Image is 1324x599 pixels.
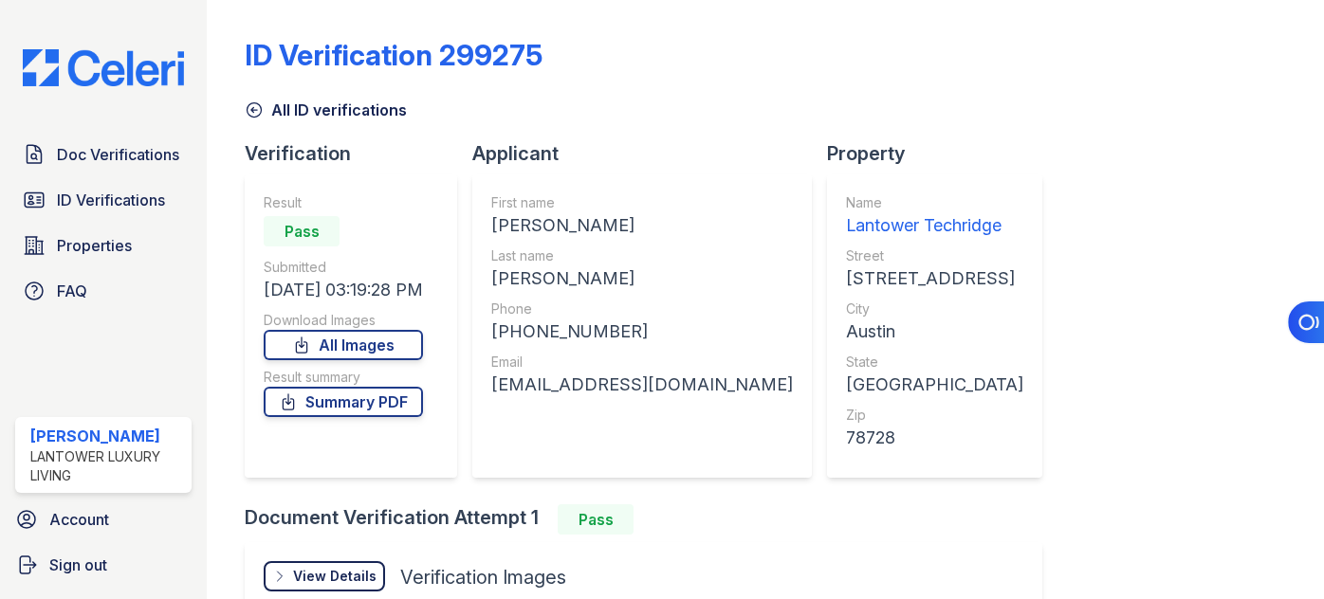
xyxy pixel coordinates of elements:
[491,318,793,345] div: [PHONE_NUMBER]
[491,246,793,265] div: Last name
[57,280,87,302] span: FAQ
[30,447,184,485] div: Lantower Luxury Living
[491,353,793,372] div: Email
[491,212,793,239] div: [PERSON_NAME]
[8,500,199,538] a: Account
[846,193,1023,212] div: Name
[400,564,566,590] div: Verification Images
[827,140,1057,167] div: Property
[264,368,423,387] div: Result summary
[1244,523,1305,580] iframe: chat widget
[491,372,793,398] div: [EMAIL_ADDRESS][DOMAIN_NAME]
[846,353,1023,372] div: State
[846,425,1023,451] div: 78728
[558,504,634,535] div: Pass
[264,216,340,246] div: Pass
[57,189,165,211] span: ID Verifications
[8,546,199,584] a: Sign out
[846,318,1023,345] div: Austin
[264,311,423,330] div: Download Images
[472,140,827,167] div: Applicant
[264,258,423,277] div: Submitted
[57,234,132,257] span: Properties
[491,299,793,318] div: Phone
[264,277,423,303] div: [DATE] 03:19:28 PM
[491,193,793,212] div: First name
[15,136,192,173] a: Doc Verifications
[264,387,423,417] a: Summary PDF
[293,567,377,586] div: View Details
[49,554,107,576] span: Sign out
[245,99,407,121] a: All ID verifications
[846,299,1023,318] div: City
[15,227,192,264] a: Properties
[30,425,184,447] div: [PERSON_NAME]
[846,246,1023,265] div: Street
[245,140,472,167] div: Verification
[245,504,1057,535] div: Document Verification Attempt 1
[8,49,199,85] img: CE_Logo_Blue-a8612792a0a2168367f1c8372b55b34899dd931a85d93a1a3d3e32e68fde9ad4.png
[846,372,1023,398] div: [GEOGRAPHIC_DATA]
[846,406,1023,425] div: Zip
[15,272,192,310] a: FAQ
[491,265,793,292] div: [PERSON_NAME]
[15,181,192,219] a: ID Verifications
[846,212,1023,239] div: Lantower Techridge
[264,193,423,212] div: Result
[264,330,423,360] a: All Images
[57,143,179,166] span: Doc Verifications
[846,265,1023,292] div: [STREET_ADDRESS]
[846,193,1023,239] a: Name Lantower Techridge
[245,38,542,72] div: ID Verification 299275
[49,508,109,531] span: Account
